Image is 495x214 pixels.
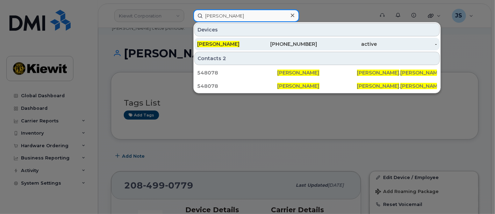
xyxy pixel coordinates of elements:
a: 548078[PERSON_NAME][PERSON_NAME].[PERSON_NAME]@[PERSON_NAME][DOMAIN_NAME] [194,66,440,79]
span: [PERSON_NAME] [400,70,443,76]
div: [PHONE_NUMBER] [257,41,317,48]
span: [PERSON_NAME] [357,70,399,76]
div: 548078 [197,83,277,90]
span: [PERSON_NAME] [357,83,399,89]
span: [PERSON_NAME] [400,83,443,89]
div: . @[PERSON_NAME][DOMAIN_NAME] [357,83,437,90]
div: active [317,41,377,48]
div: Contacts [194,52,440,65]
input: Find something... [193,9,299,22]
div: . @[PERSON_NAME][DOMAIN_NAME] [357,69,437,76]
div: 548078 [197,69,277,76]
a: 548078[PERSON_NAME][PERSON_NAME].[PERSON_NAME]@[PERSON_NAME][DOMAIN_NAME] [194,80,440,92]
div: Devices [194,23,440,36]
iframe: Messenger Launcher [465,184,490,209]
a: [PERSON_NAME][PHONE_NUMBER]active- [194,38,440,50]
span: [PERSON_NAME] [197,41,239,47]
span: [PERSON_NAME] [277,83,320,89]
span: 2 [223,55,226,62]
div: - [377,41,437,48]
span: [PERSON_NAME] [277,70,320,76]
